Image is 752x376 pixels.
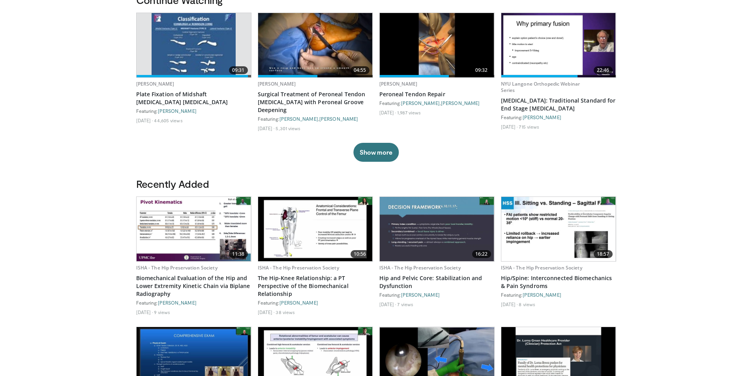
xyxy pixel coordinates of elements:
a: [MEDICAL_DATA]: Traditional Standard for End Stage [MEDICAL_DATA] [501,97,616,112]
span: 09:31 [229,66,248,74]
a: NYU Langone Orthopedic Webinar Series [501,80,580,94]
div: Featuring: , [258,116,373,122]
a: ISHA - The Hip Preservation Society [501,264,582,271]
a: [PERSON_NAME] [523,114,561,120]
li: 1,987 views [397,109,421,116]
span: 04:55 [351,66,369,74]
div: Featuring: [258,299,373,306]
li: [DATE] [379,109,396,116]
img: f98fa5b6-d79e-4118-8ddc-4ffabcff162a.620x360_q85_upscale.jpg [380,197,494,261]
li: 7 views [397,301,413,307]
a: [PERSON_NAME] [158,300,197,305]
a: ISHA - The Hip Preservation Society [258,264,339,271]
a: 18:57 [501,197,616,261]
a: [PERSON_NAME] [379,80,418,87]
img: Clavicle_Fx_ORIF_FINAL-H.264_for_You_Tube_SD_480x360__100006823_3.jpg.620x360_q85_upscale.jpg [152,13,235,77]
span: 18:57 [594,250,613,258]
li: 715 views [519,123,539,130]
span: 22:46 [594,66,613,74]
img: 0bdaa4eb-40dd-479d-bd02-e24569e50eb5.620x360_q85_upscale.jpg [501,197,616,261]
a: [PERSON_NAME] [401,100,440,106]
a: 10:56 [258,197,373,261]
li: 9 views [154,309,170,315]
li: [DATE] [501,123,518,130]
a: Plate Fixation of Midshaft [MEDICAL_DATA] [MEDICAL_DATA] [136,90,251,106]
div: Featuring: [136,299,251,306]
a: [PERSON_NAME] [441,100,480,106]
a: [PERSON_NAME] [319,116,358,122]
li: 5,301 views [276,125,300,131]
a: [PERSON_NAME] [279,116,318,122]
div: Featuring: [501,114,616,120]
span: 16:22 [472,250,491,258]
a: 16:22 [380,197,494,261]
img: 292c1307-4274-4cce-a4ae-b6cd8cf7e8aa.620x360_q85_upscale.jpg [258,197,373,261]
a: Hip and Pelvic Core: Stabilization and Dysfunction [379,274,495,290]
a: ISHA - The Hip Preservation Society [379,264,461,271]
li: [DATE] [379,301,396,307]
div: Featuring: , [379,100,495,106]
a: [PERSON_NAME] [136,80,174,87]
img: 6da35c9a-c555-4f75-a3af-495e0ca8239f.620x360_q85_upscale.jpg [137,197,251,261]
a: 04:55 [258,13,373,77]
a: 11:38 [137,197,251,261]
li: [DATE] [258,125,275,131]
a: Biomechanical Evaluation of the Hip and Lower Extremity Kinetic Chain via Biplane Radiography [136,274,251,298]
a: Hip/Spine: Interconnected Biomechanics & Pain Syndroms [501,274,616,290]
a: [PERSON_NAME] [279,300,318,305]
a: 22:46 [501,13,616,77]
div: Featuring: [136,108,251,114]
h3: Recently Added [136,178,616,190]
a: Surgical Treatment of Peroneal Tendon [MEDICAL_DATA] with Peroneal Groove Deepening [258,90,373,114]
li: [DATE] [136,117,153,123]
span: 09:32 [472,66,491,74]
a: Peroneal Tendon Repair [379,90,495,98]
a: The Hip-Knee Relationship: a PT Perspective of the Biomechanical Relationship [258,274,373,298]
li: 38 views [276,309,295,315]
img: 743ab983-3bc5-4383-92c7-d81dd13cb6d3.620x360_q85_upscale.jpg [258,13,373,77]
img: 5c15467d-6317-4a85-a24b-5d2f5a48eaa2.620x360_q85_upscale.jpg [380,13,494,77]
li: 44,605 views [154,117,182,123]
a: [PERSON_NAME] [158,108,197,114]
a: 09:32 [380,13,494,77]
a: ISHA - The Hip Preservation Society [136,264,218,271]
span: 10:56 [351,250,369,258]
li: [DATE] [136,309,153,315]
a: [PERSON_NAME] [523,292,561,297]
a: [PERSON_NAME] [401,292,440,297]
span: 11:38 [229,250,248,258]
li: [DATE] [258,309,275,315]
button: Show more [353,143,399,162]
div: Featuring: [379,292,495,298]
li: 8 views [519,301,535,307]
div: Featuring: [501,292,616,298]
img: 3c4b4eeb-7478-4bd8-8886-1f885b422b18.620x360_q85_upscale.jpg [501,13,616,77]
li: [DATE] [501,301,518,307]
a: [PERSON_NAME] [258,80,296,87]
a: 09:31 [137,13,251,77]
